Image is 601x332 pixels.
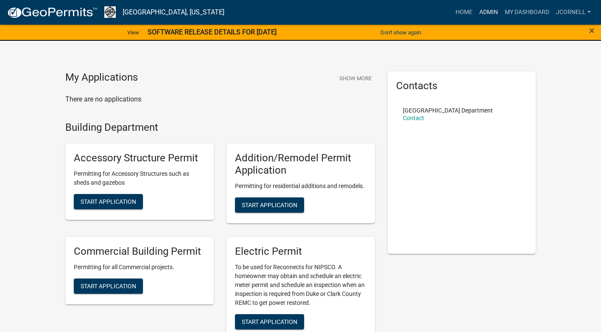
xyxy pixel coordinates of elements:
[148,28,277,36] strong: SOFTWARE RELEASE DETAILS FOR [DATE]
[81,282,136,289] span: Start Application
[81,198,136,205] span: Start Application
[74,169,205,187] p: Permitting for Accessory Structures such as sheds and gazebos
[123,5,224,20] a: [GEOGRAPHIC_DATA], [US_STATE]
[74,279,143,294] button: Start Application
[65,121,375,134] h4: Building Department
[553,4,594,20] a: jcornell
[501,4,553,20] a: My Dashboard
[403,107,493,113] p: [GEOGRAPHIC_DATA] Department
[589,25,595,36] button: Close
[377,25,425,39] button: Don't show again
[589,25,595,37] span: ×
[124,25,143,39] a: View
[396,80,528,92] h5: Contacts
[104,6,116,18] img: Newton County, Indiana
[242,318,297,325] span: Start Application
[336,71,375,85] button: Show More
[74,152,205,164] h5: Accessory Structure Permit
[235,263,366,307] p: To be used for Reconnects for NIPSCO. A homeowner may obtain and schedule an electric meter permi...
[65,71,138,84] h4: My Applications
[235,314,304,329] button: Start Application
[235,152,366,177] h5: Addition/Remodel Permit Application
[403,115,424,121] a: Contact
[74,245,205,258] h5: Commercial Building Permit
[235,245,366,258] h5: Electric Permit
[74,194,143,209] button: Start Application
[235,182,366,191] p: Permitting for residential additions and remodels.
[452,4,476,20] a: Home
[65,94,375,104] p: There are no applications
[476,4,501,20] a: Admin
[242,201,297,208] span: Start Application
[235,197,304,213] button: Start Application
[74,263,205,272] p: Permitting for all Commercial projects.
